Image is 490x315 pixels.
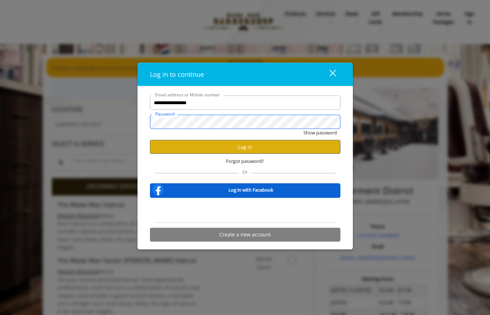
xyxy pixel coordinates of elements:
[150,96,340,110] input: Email address or Mobile number
[152,111,178,117] label: Password
[206,202,284,218] iframe: Sign in with Google Button
[150,70,204,79] span: Log in to continue
[303,129,337,137] button: Show password
[228,186,273,193] b: Log in with Facebook
[239,169,251,175] span: Or
[150,140,340,154] button: Log in
[226,157,264,165] span: Forgot password?
[151,182,165,197] img: facebook-logo
[150,228,340,241] button: Create a new account
[150,115,340,129] input: Password
[321,69,335,80] div: close dialog
[316,67,340,82] button: close dialog
[152,91,224,98] label: Email address or Mobile number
